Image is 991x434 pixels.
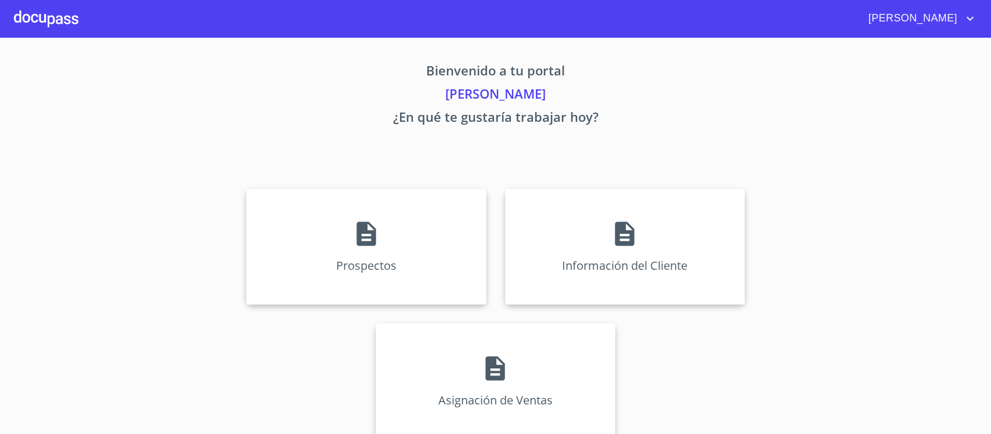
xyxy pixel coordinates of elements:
p: Prospectos [336,258,397,273]
p: Bienvenido a tu portal [138,61,853,84]
p: ¿En qué te gustaría trabajar hoy? [138,107,853,131]
p: [PERSON_NAME] [138,84,853,107]
p: Asignación de Ventas [438,392,553,408]
p: Información del Cliente [562,258,687,273]
button: account of current user [860,9,977,28]
span: [PERSON_NAME] [860,9,963,28]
